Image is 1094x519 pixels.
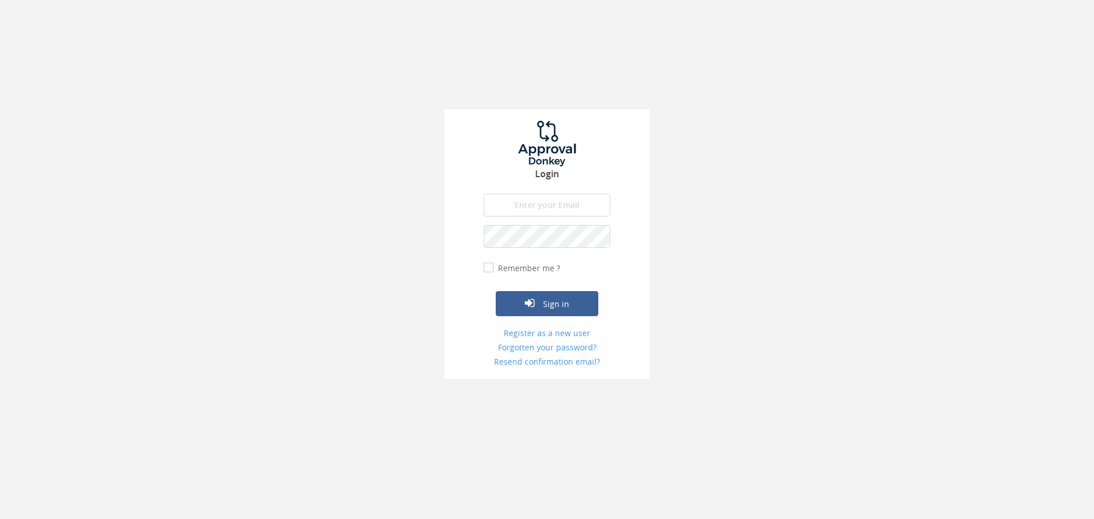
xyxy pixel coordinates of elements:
a: Forgotten your password? [484,342,610,353]
button: Sign in [496,291,598,316]
img: logo.png [504,121,590,166]
a: Resend confirmation email? [484,356,610,367]
input: Enter your Email [484,194,610,216]
a: Register as a new user [484,328,610,339]
h3: Login [444,169,650,179]
label: Remember me ? [495,263,560,274]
